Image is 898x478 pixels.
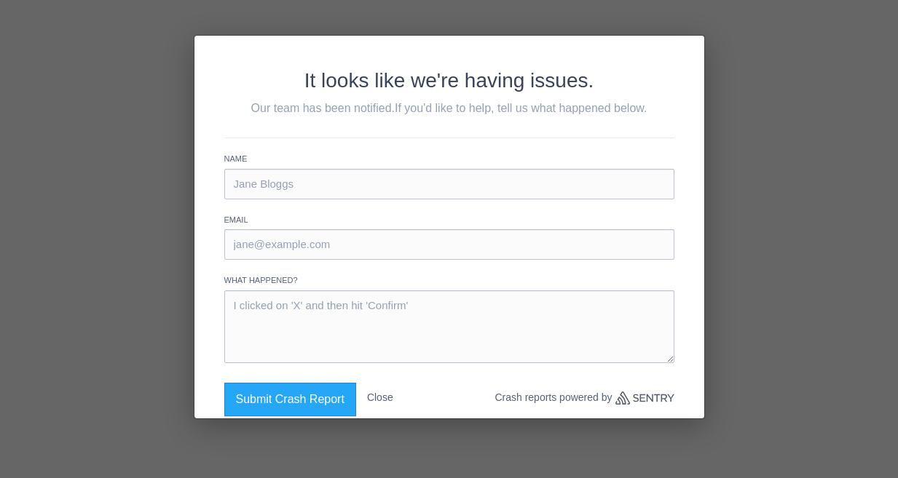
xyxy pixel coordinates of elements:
[224,214,674,226] label: Email
[495,383,674,413] p: Crash reports powered by
[395,102,647,114] span: If you'd like to help, tell us what happened below.
[224,383,356,416] button: Submit Crash Report
[224,153,674,165] label: Name
[224,274,674,287] label: What happened?
[224,169,674,199] input: Jane Bloggs
[367,383,393,413] button: Close
[615,391,674,405] a: Sentry
[224,229,674,260] input: jane@example.com
[224,65,674,96] h2: It looks like we're having issues.
[224,100,674,117] p: Our team has been notified.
